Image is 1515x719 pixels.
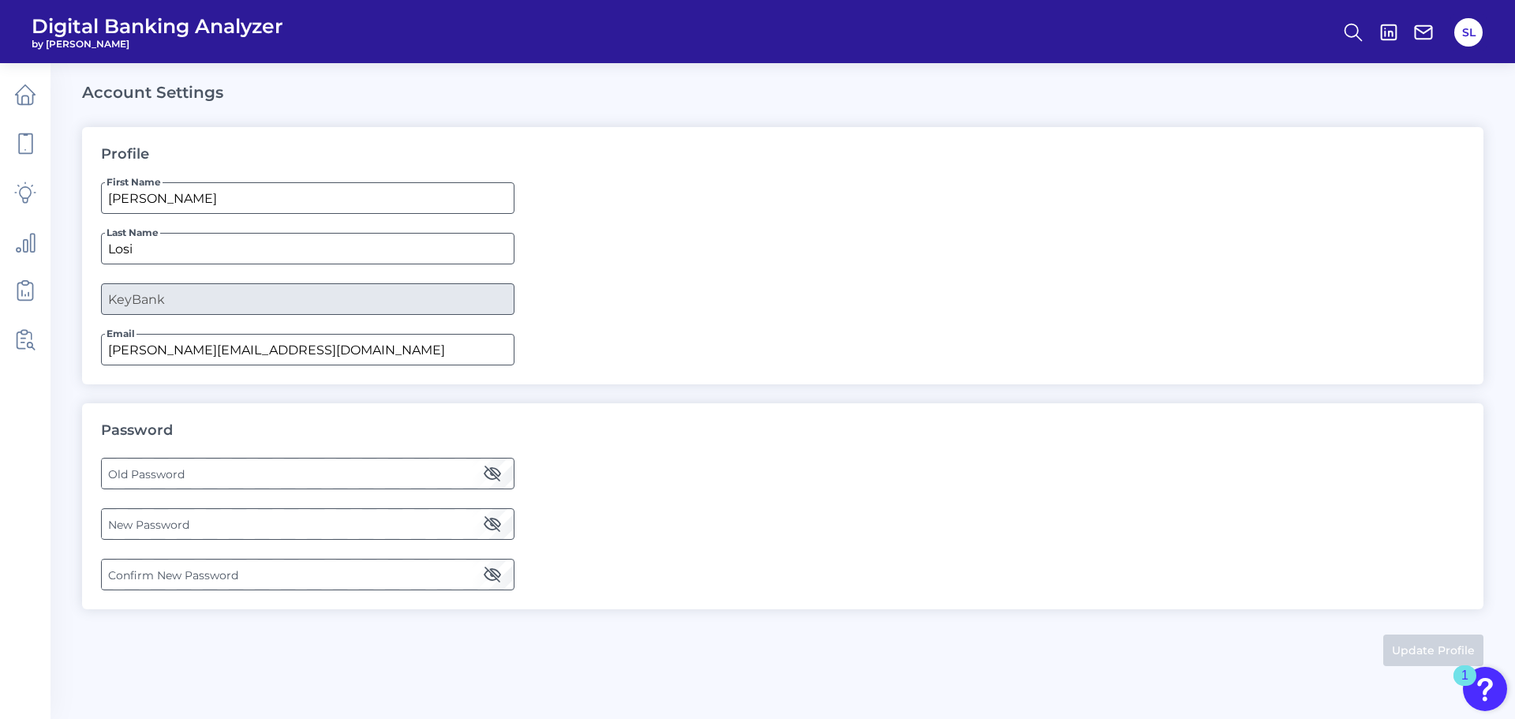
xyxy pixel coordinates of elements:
[32,14,283,38] span: Digital Banking Analyzer
[102,510,513,538] label: New Password
[105,176,163,189] span: First Name
[1454,18,1483,47] button: SL
[1463,667,1507,711] button: Open Resource Center, 1 new notification
[105,227,160,239] span: Last Name
[102,560,513,589] label: Confirm New Password
[105,328,137,340] span: Email
[1461,676,1468,696] div: 1
[101,422,173,440] h3: Password
[32,38,283,50] span: by [PERSON_NAME]
[82,83,1483,102] h2: Account Settings
[1383,635,1483,666] button: Update Profile
[101,146,149,163] h3: Profile
[102,459,513,488] label: Old Password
